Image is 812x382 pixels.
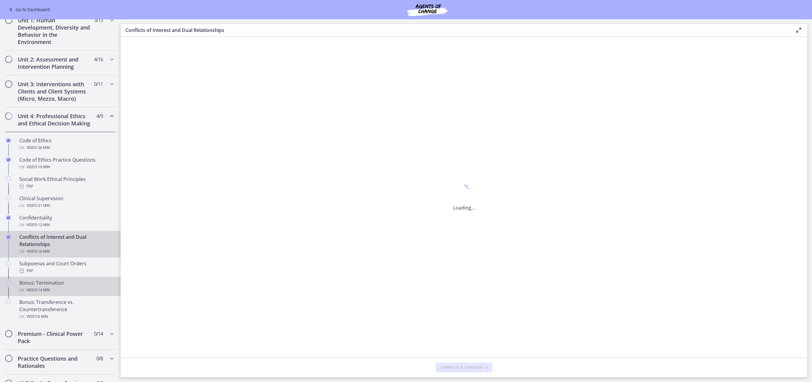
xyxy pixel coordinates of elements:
[19,313,113,320] div: Video
[37,163,50,171] span: · 19 min
[37,221,50,229] span: · 12 min
[19,137,113,151] div: Code of Ethics
[19,286,113,294] div: Video
[18,81,91,102] h2: Unit 3: Interventions with Clients and Client Systems (Micro, Mezzo, Macro)
[19,175,113,190] div: Social Work Ethical Principles
[18,56,91,70] h2: Unit 2: Assessment and Intervention Planning
[6,235,11,239] i: Completed
[96,355,103,362] span: 0 / 8
[436,363,492,372] button: Complete & continue
[19,248,113,255] div: Video
[125,27,785,34] h3: Conflicts of Interest and Dual Relationships
[6,157,11,162] i: Completed
[391,2,463,17] img: Agents of Change
[6,215,11,220] i: Completed
[94,81,103,88] span: 0 / 11
[37,286,50,294] span: · 14 min
[18,330,91,345] h2: Premium - Clinical Power Pack
[19,214,113,229] div: Confidentiality
[37,313,48,320] span: · 6 min
[19,267,113,274] div: PDF
[6,138,11,143] i: Completed
[19,195,113,209] div: Clinical Supervision
[453,183,475,197] div: 1
[7,6,50,13] a: Go to Dashboard
[18,17,91,46] h2: Unit 1: Human Development, Diversity and Behavior in the Environment
[453,204,475,211] p: Loading...
[19,233,113,255] div: Conflicts of Interest and Dual Relationships
[18,112,91,127] h2: Unit 4: Professional Ethics and Ethical Decision Making
[37,202,50,209] span: · 31 min
[18,355,91,369] h2: Practice Questions and Rationales
[19,183,113,190] div: PDF
[19,144,113,151] div: Video
[37,248,50,255] span: · 16 min
[94,56,103,63] span: 4 / 16
[19,202,113,209] div: Video
[94,330,103,337] span: 0 / 14
[19,163,113,171] div: Video
[37,144,50,151] span: · 36 min
[441,365,483,370] span: Complete & continue
[19,298,113,320] div: Bonus: Transference vs. Countertransference
[19,279,113,294] div: Bonus: Termination
[94,17,103,24] span: 3 / 13
[19,156,113,171] div: Code of Ethics Practice Questions
[19,260,113,274] div: Subpoenas and Court Orders
[96,112,103,120] span: 4 / 9
[19,221,113,229] div: Video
